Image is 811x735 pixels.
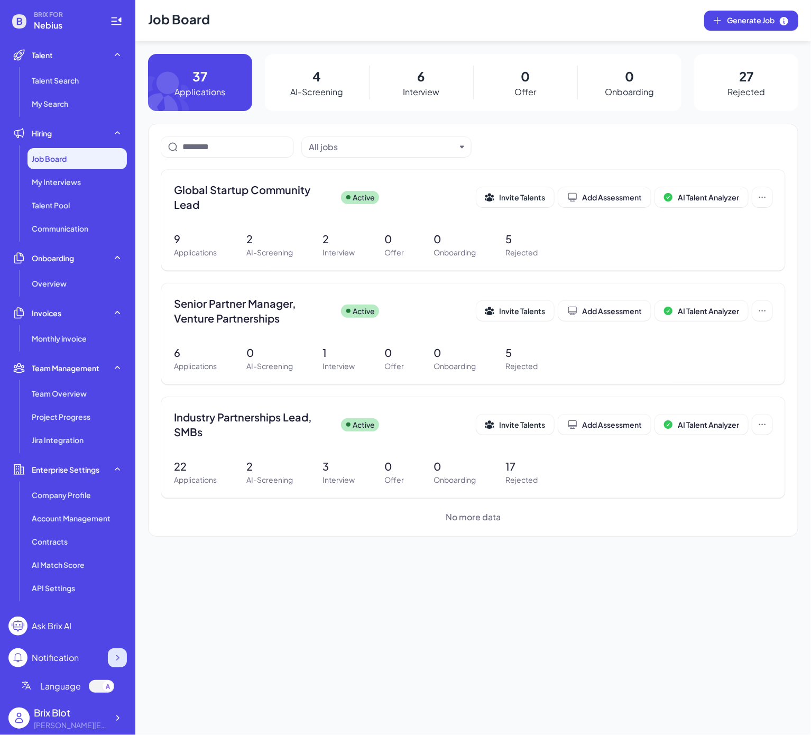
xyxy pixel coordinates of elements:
button: AI Talent Analyzer [655,187,748,207]
span: Overview [32,278,67,289]
p: 9 [174,231,217,247]
p: 0 [384,458,404,474]
span: Talent [32,50,53,60]
p: 22 [174,458,217,474]
span: Senior Partner Manager, Venture Partnerships [174,296,333,326]
p: Offer [514,86,536,98]
span: Invite Talents [499,420,545,429]
p: 2 [246,458,293,474]
p: Active [353,419,375,430]
span: Monthly invoice [32,333,87,344]
span: Invite Talents [499,192,545,202]
span: Industry Partnerships Lead, SMBs [174,410,333,439]
p: 0 [246,345,293,361]
p: Offer [384,474,404,485]
p: Active [353,192,375,203]
p: Applications [174,361,217,372]
p: 0 [521,67,530,86]
p: Onboarding [434,361,476,372]
div: Add Assessment [567,192,642,203]
p: Interview [322,247,355,258]
p: Applications [174,474,217,485]
div: Brix Blot [34,705,108,720]
div: blake@joinbrix.com [34,720,108,731]
span: Contracts [32,536,68,547]
button: Add Assessment [558,301,651,321]
span: Global Startup Community Lead [174,182,333,212]
button: All jobs [309,141,456,153]
p: 1 [322,345,355,361]
span: Nebius [34,19,97,32]
span: Project Progress [32,411,90,422]
button: Add Assessment [558,187,651,207]
span: AI Talent Analyzer [678,306,739,316]
span: Jira Integration [32,435,84,445]
span: Job Board [32,153,67,164]
p: Onboarding [605,86,654,98]
div: Notification [32,651,79,664]
p: 2 [322,231,355,247]
span: AI Talent Analyzer [678,420,739,429]
p: 0 [434,231,476,247]
p: Interview [322,474,355,485]
p: Interview [322,361,355,372]
div: Add Assessment [567,419,642,430]
span: Generate Job [727,15,789,26]
p: AI-Screening [246,474,293,485]
p: Active [353,306,375,317]
button: Add Assessment [558,415,651,435]
span: No more data [446,511,501,523]
div: All jobs [309,141,338,153]
button: AI Talent Analyzer [655,301,748,321]
p: 3 [322,458,355,474]
img: user_logo.png [8,708,30,729]
button: Invite Talents [476,415,554,435]
p: Offer [384,361,404,372]
p: 2 [246,231,293,247]
span: Invoices [32,308,61,318]
span: Invite Talents [499,306,545,316]
p: Rejected [505,247,538,258]
p: Rejected [727,86,765,98]
span: Onboarding [32,253,74,263]
p: 17 [505,458,538,474]
span: Talent Search [32,75,79,86]
p: Offer [384,247,404,258]
span: BRIX FOR [34,11,97,19]
p: 5 [505,231,538,247]
button: Generate Job [704,11,798,31]
p: 0 [434,345,476,361]
span: Company Profile [32,490,91,500]
span: Hiring [32,128,52,139]
span: Team Overview [32,388,87,399]
span: Team Management [32,363,99,373]
span: Enterprise Settings [32,464,99,475]
p: Applications [174,247,217,258]
p: 4 [313,67,321,86]
p: AI-Screening [246,361,293,372]
p: Onboarding [434,247,476,258]
p: 6 [418,67,425,86]
span: Talent Pool [32,200,70,210]
p: 0 [434,458,476,474]
p: 27 [739,67,753,86]
p: Rejected [505,474,538,485]
p: 0 [625,67,634,86]
p: Interview [403,86,439,98]
p: Onboarding [434,474,476,485]
p: Rejected [505,361,538,372]
p: 5 [505,345,538,361]
p: 6 [174,345,217,361]
span: AI Talent Analyzer [678,192,739,202]
span: Language [40,680,81,693]
button: AI Talent Analyzer [655,415,748,435]
span: Communication [32,223,88,234]
p: AI-Screening [246,247,293,258]
p: 0 [384,345,404,361]
button: Invite Talents [476,301,554,321]
span: My Search [32,98,68,109]
div: Add Assessment [567,306,642,316]
span: My Interviews [32,177,81,187]
span: Account Management [32,513,110,523]
div: Ask Brix AI [32,620,71,632]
